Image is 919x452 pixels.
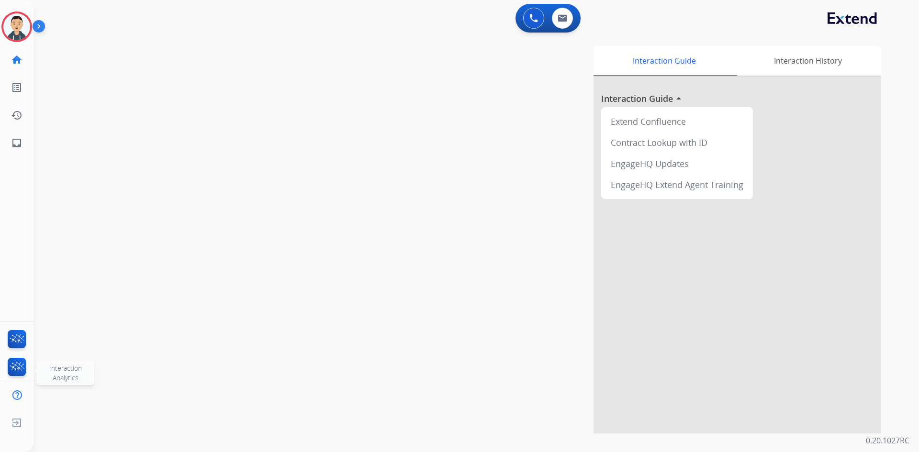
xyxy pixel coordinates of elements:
mat-icon: home [11,54,22,66]
p: 0.20.1027RC [866,435,909,446]
div: Extend Confluence [605,111,749,132]
div: Interaction Guide [594,46,735,76]
div: EngageHQ Updates [605,153,749,174]
img: avatar [3,13,30,40]
div: Contract Lookup with ID [605,132,749,153]
mat-icon: list_alt [11,82,22,93]
mat-icon: history [11,110,22,121]
mat-icon: inbox [11,137,22,149]
div: Interaction History [735,46,881,76]
div: EngageHQ Extend Agent Training [605,174,749,195]
span: Interaction Analytics [49,364,82,382]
